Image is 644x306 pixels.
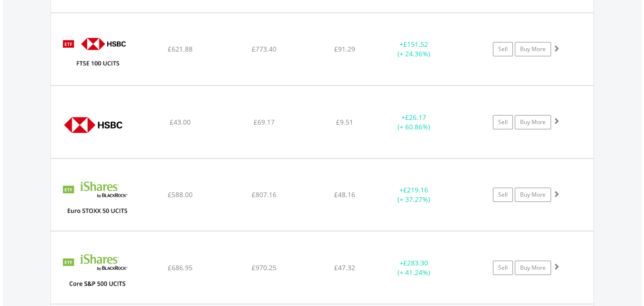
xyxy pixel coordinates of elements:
img: EQU.GBP.EUE.png [56,171,138,228]
div: + (+ 24.36%) [378,40,450,59]
span: £69.17 [254,117,275,127]
div: + (+ 60.86%) [378,113,450,132]
span: £91.29 [334,44,355,53]
div: + (+ 41.24%) [378,258,450,277]
span: £9.51 [336,117,353,127]
img: EQU.GBP.HUKX.png [56,25,138,83]
span: £43.00 [170,117,191,127]
span: £807.16 [252,190,276,199]
a: Buy More [515,261,551,275]
img: EQU.GBP.IUSA.png [56,243,138,301]
span: £686.95 [168,263,193,272]
div: + (+ 37.27%) [378,185,450,204]
span: £47.32 [334,263,355,272]
a: Sell [493,42,513,56]
a: Buy More [515,115,551,129]
a: Sell [493,261,513,275]
a: Sell [493,115,513,129]
a: Buy More [515,42,551,56]
a: Buy More [515,188,551,202]
span: £219.16 [403,185,428,194]
span: £48.16 [334,190,355,199]
span: £773.40 [252,44,276,53]
span: £26.17 [405,113,426,122]
span: £151.52 [403,40,428,49]
span: £588.00 [168,190,193,199]
a: Sell [493,188,513,202]
span: £621.88 [168,44,193,53]
img: EQU.GBP.HSBA.png [56,98,138,155]
span: £283.30 [403,258,428,267]
span: £970.25 [252,263,276,272]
